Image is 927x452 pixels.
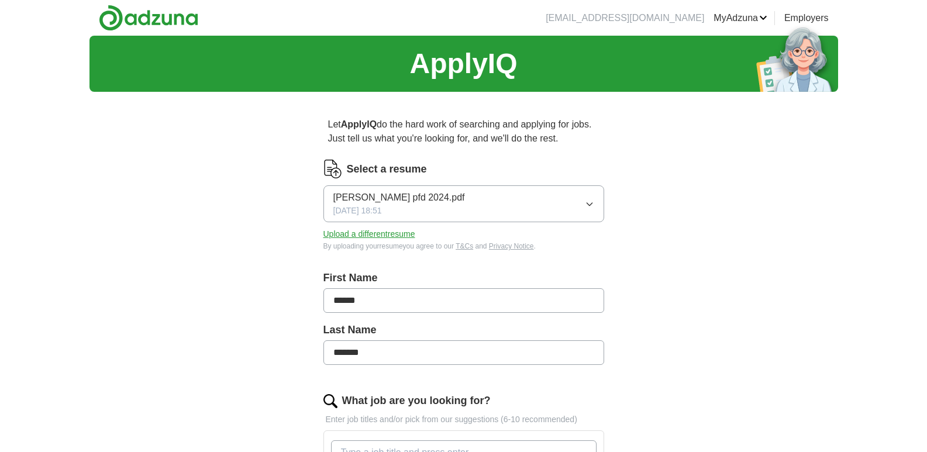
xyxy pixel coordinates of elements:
[323,113,604,150] p: Let do the hard work of searching and applying for jobs. Just tell us what you're looking for, an...
[342,393,491,409] label: What job are you looking for?
[714,11,767,25] a: MyAdzuna
[489,242,534,250] a: Privacy Notice
[99,5,198,31] img: Adzuna logo
[456,242,473,250] a: T&Cs
[323,241,604,251] div: By uploading your resume you agree to our and .
[323,185,604,222] button: [PERSON_NAME] pfd 2024.pdf[DATE] 18:51
[323,228,415,240] button: Upload a differentresume
[323,413,604,426] p: Enter job titles and/or pick from our suggestions (6-10 recommended)
[784,11,829,25] a: Employers
[409,43,517,85] h1: ApplyIQ
[347,161,427,177] label: Select a resume
[333,205,382,217] span: [DATE] 18:51
[546,11,704,25] li: [EMAIL_ADDRESS][DOMAIN_NAME]
[333,191,465,205] span: [PERSON_NAME] pfd 2024.pdf
[323,322,604,338] label: Last Name
[323,394,337,408] img: search.png
[323,160,342,178] img: CV Icon
[341,119,377,129] strong: ApplyIQ
[323,270,604,286] label: First Name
